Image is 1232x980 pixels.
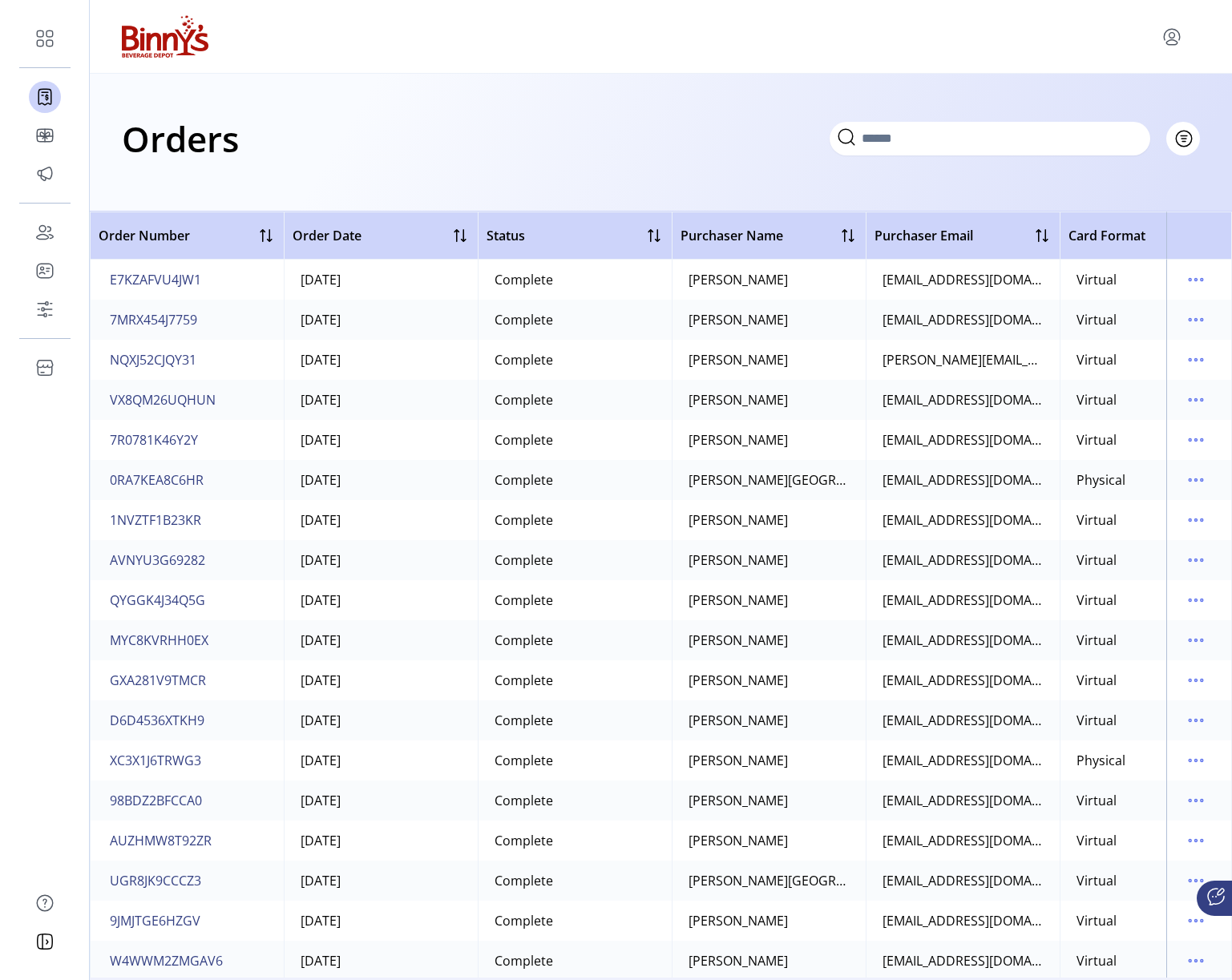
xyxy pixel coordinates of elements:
[495,470,553,490] div: Complete
[1076,430,1117,450] div: Virtual
[883,350,1044,369] div: [PERSON_NAME][EMAIL_ADDRESS][PERSON_NAME][DOMAIN_NAME]
[110,871,201,890] span: UGR8JK9CCCZ3
[284,660,478,700] td: [DATE]
[284,460,478,500] td: [DATE]
[495,591,553,610] div: Complete
[284,780,478,821] td: [DATE]
[1183,667,1209,693] button: menu
[883,671,1044,690] div: [EMAIL_ADDRESS][DOMAIN_NAME]
[883,430,1044,450] div: [EMAIL_ADDRESS][DOMAIN_NAME]
[883,711,1044,730] div: [EMAIL_ADDRESS][DOMAIN_NAME]
[110,510,201,530] span: 1NVZTF1B23KR
[110,831,212,850] span: AUZHMW8T92ZR
[1076,350,1117,369] div: Virtual
[1076,270,1117,289] div: Virtual
[689,350,788,369] div: [PERSON_NAME]
[1183,467,1209,493] button: menu
[1183,948,1209,974] button: menu
[1183,427,1209,453] button: menu
[122,111,239,167] h1: Orders
[1076,550,1117,570] div: Virtual
[284,700,478,740] td: [DATE]
[1159,24,1185,50] button: menu
[107,507,204,533] button: 1NVZTF1B23KR
[284,620,478,660] td: [DATE]
[883,871,1044,890] div: [EMAIL_ADDRESS][DOMAIN_NAME]
[110,350,196,369] span: NQXJ52CJQY31
[1076,470,1125,490] div: Physical
[99,226,190,245] span: Order Number
[495,711,553,730] div: Complete
[107,427,201,453] button: 7R0781K46Y2Y
[1183,627,1209,653] button: menu
[110,911,200,930] span: 9JMJTGE6HZGV
[689,430,788,450] div: [PERSON_NAME]
[495,270,553,289] div: Complete
[1183,387,1209,413] button: menu
[1183,868,1209,893] button: menu
[110,951,223,970] span: W4WWM2ZMGAV6
[883,791,1044,810] div: [EMAIL_ADDRESS][DOMAIN_NAME]
[689,911,788,930] div: [PERSON_NAME]
[681,226,783,245] span: Purchaser Name
[495,390,553,409] div: Complete
[107,667,209,693] button: GXA281V9TMCR
[110,791,202,810] span: 98BDZ2BFCCA0
[1076,510,1117,530] div: Virtual
[1076,751,1125,770] div: Physical
[495,430,553,450] div: Complete
[107,828,215,853] button: AUZHMW8T92ZR
[107,868,204,893] button: UGR8JK9CCCZ3
[284,380,478,420] td: [DATE]
[495,671,553,690] div: Complete
[284,420,478,460] td: [DATE]
[1076,951,1117,970] div: Virtual
[495,831,553,850] div: Complete
[883,951,1044,970] div: [EMAIL_ADDRESS][DOMAIN_NAME]
[107,748,204,773] button: XC3X1J6TRWG3
[689,791,788,810] div: [PERSON_NAME]
[495,871,553,890] div: Complete
[284,861,478,901] td: [DATE]
[110,310,197,329] span: 7MRX454J7759
[1076,591,1117,610] div: Virtual
[107,908,204,934] button: 9JMJTGE6HZGV
[1183,347,1209,373] button: menu
[1183,307,1209,333] button: menu
[883,911,1044,930] div: [EMAIL_ADDRESS][DOMAIN_NAME]
[495,911,553,930] div: Complete
[284,901,478,941] td: [DATE]
[883,470,1044,490] div: [EMAIL_ADDRESS][DOMAIN_NAME]
[1183,748,1209,773] button: menu
[883,390,1044,409] div: [EMAIL_ADDRESS][DOMAIN_NAME]
[1183,788,1209,813] button: menu
[689,550,788,570] div: [PERSON_NAME]
[883,550,1044,570] div: [EMAIL_ADDRESS][DOMAIN_NAME]
[110,631,208,650] span: MYC8KVRHH0EX
[689,671,788,690] div: [PERSON_NAME]
[284,300,478,340] td: [DATE]
[110,671,206,690] span: GXA281V9TMCR
[883,310,1044,329] div: [EMAIL_ADDRESS][DOMAIN_NAME]
[110,430,198,450] span: 7R0781K46Y2Y
[284,740,478,780] td: [DATE]
[883,631,1044,650] div: [EMAIL_ADDRESS][DOMAIN_NAME]
[495,951,553,970] div: Complete
[1076,911,1117,930] div: Virtual
[883,831,1044,850] div: [EMAIL_ADDRESS][DOMAIN_NAME]
[689,390,788,409] div: [PERSON_NAME]
[487,226,525,245] span: Status
[1076,390,1117,409] div: Virtual
[107,467,207,493] button: 0RA7KEA8C6HR
[875,226,973,245] span: Purchaser Email
[1183,828,1209,853] button: menu
[1183,507,1209,533] button: menu
[1076,871,1117,890] div: Virtual
[107,587,208,613] button: QYGGK4J34Q5G
[107,627,212,653] button: MYC8KVRHH0EX
[1183,708,1209,733] button: menu
[1183,267,1209,292] button: menu
[107,387,219,413] button: VX8QM26UQHUN
[495,550,553,570] div: Complete
[883,270,1044,289] div: [EMAIL_ADDRESS][DOMAIN_NAME]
